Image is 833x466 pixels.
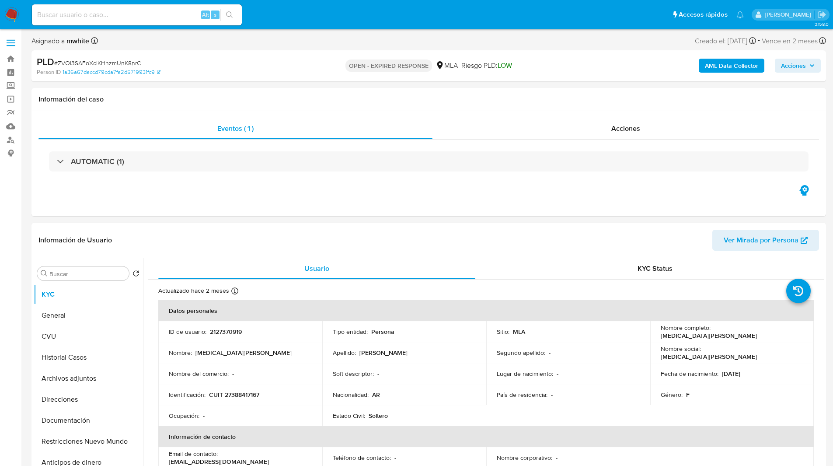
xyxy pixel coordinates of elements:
[169,370,229,378] p: Nombre del comercio :
[556,454,558,462] p: -
[661,353,757,361] p: [MEDICAL_DATA][PERSON_NAME]
[65,36,89,46] b: mwhite
[34,410,143,431] button: Documentación
[436,61,458,70] div: MLA
[217,123,254,133] span: Eventos ( 1 )
[661,324,711,332] p: Nombre completo :
[132,270,139,280] button: Volver al orden por defecto
[781,59,806,73] span: Acciones
[41,270,48,277] button: Buscar
[32,9,242,21] input: Buscar usuario o caso...
[49,151,809,172] div: AUTOMATIC (1)
[498,60,512,70] span: LOW
[169,328,206,336] p: ID de usuario :
[661,332,757,340] p: [MEDICAL_DATA][PERSON_NAME]
[232,370,234,378] p: -
[359,349,408,357] p: [PERSON_NAME]
[38,95,819,104] h1: Información del caso
[37,68,61,76] b: Person ID
[31,36,89,46] span: Asignado a
[722,370,740,378] p: [DATE]
[333,391,369,399] p: Nacionalidad :
[661,391,683,399] p: Género :
[333,349,356,357] p: Apellido :
[686,391,690,399] p: F
[34,389,143,410] button: Direcciones
[817,10,826,19] a: Salir
[497,370,553,378] p: Lugar de nacimiento :
[34,326,143,347] button: CVU
[705,59,758,73] b: AML Data Collector
[34,305,143,326] button: General
[557,370,558,378] p: -
[333,328,368,336] p: Tipo entidad :
[679,10,728,19] span: Accesos rápidos
[736,11,744,18] a: Notificaciones
[333,454,391,462] p: Teléfono de contacto :
[169,458,269,466] p: [EMAIL_ADDRESS][DOMAIN_NAME]
[202,11,209,19] span: Alt
[210,328,242,336] p: 2127370919
[695,35,756,47] div: Creado el: [DATE]
[661,370,718,378] p: Fecha de nacimiento :
[169,391,206,399] p: Identificación :
[34,347,143,368] button: Historial Casos
[549,349,551,357] p: -
[34,368,143,389] button: Archivos adjuntos
[497,328,509,336] p: Sitio :
[497,454,552,462] p: Nombre corporativo :
[345,60,432,72] p: OPEN - EXPIRED RESPONSE
[712,230,819,251] button: Ver Mirada por Persona
[195,349,292,357] p: [MEDICAL_DATA][PERSON_NAME]
[333,370,374,378] p: Soft descriptor :
[71,157,124,166] h3: AUTOMATIC (1)
[371,328,394,336] p: Persona
[394,454,396,462] p: -
[169,349,192,357] p: Nombre :
[497,349,545,357] p: Segundo apellido :
[38,236,112,245] h1: Información de Usuario
[775,59,821,73] button: Acciones
[34,284,143,305] button: KYC
[638,263,673,273] span: KYC Status
[158,300,814,321] th: Datos personales
[497,391,547,399] p: País de residencia :
[203,412,205,420] p: -
[220,9,238,21] button: search-icon
[758,35,760,47] span: -
[63,68,160,76] a: 1a36a67daccd79cda7fa2d5719931fc9
[333,412,365,420] p: Estado Civil :
[209,391,259,399] p: CUIT 27388417167
[158,287,229,295] p: Actualizado hace 2 meses
[304,263,329,273] span: Usuario
[513,328,525,336] p: MLA
[34,431,143,452] button: Restricciones Nuevo Mundo
[762,36,818,46] span: Vence en 2 meses
[377,370,379,378] p: -
[49,270,125,278] input: Buscar
[169,450,218,458] p: Email de contacto :
[765,11,814,19] p: matiasagustin.white@mercadolibre.com
[551,391,553,399] p: -
[461,61,512,70] span: Riesgo PLD:
[724,230,798,251] span: Ver Mirada por Persona
[661,345,701,353] p: Nombre social :
[372,391,380,399] p: AR
[54,59,141,67] span: # ZVOl3SAEoXclKHhzmUnK8nrC
[699,59,764,73] button: AML Data Collector
[214,11,216,19] span: s
[158,426,814,447] th: Información de contacto
[37,55,54,69] b: PLD
[611,123,640,133] span: Acciones
[369,412,388,420] p: Soltero
[169,412,199,420] p: Ocupación :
